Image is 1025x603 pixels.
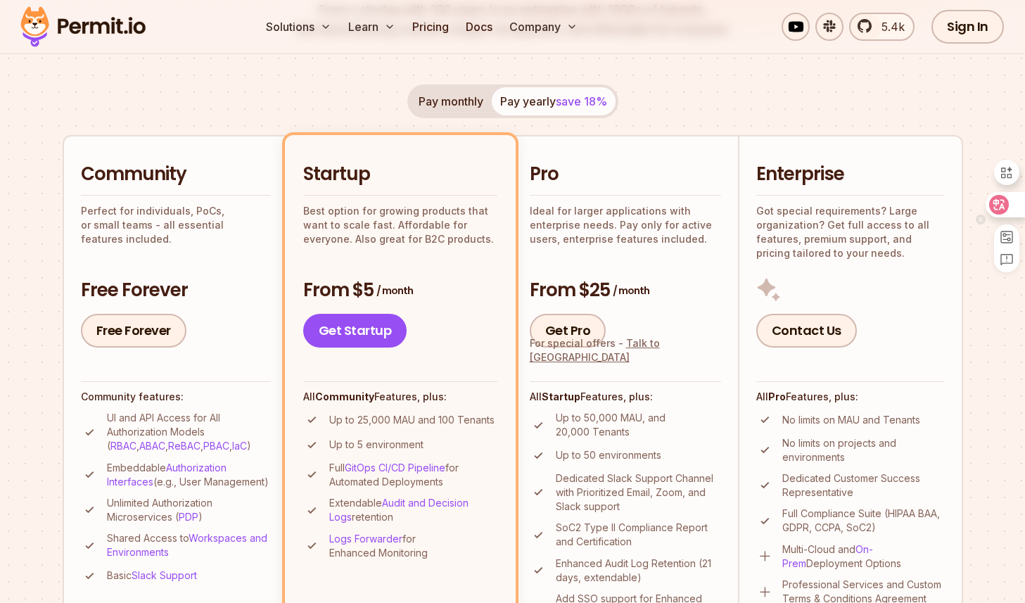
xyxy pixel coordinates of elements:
[782,413,920,427] p: No limits on MAU and Tenants
[782,436,945,464] p: No limits on projects and environments
[110,440,136,452] a: RBAC
[329,438,424,452] p: Up to 5 environment
[107,531,271,559] p: Shared Access to
[81,204,271,246] p: Perfect for individuals, PoCs, or small teams - all essential features included.
[782,507,945,535] p: Full Compliance Suite (HIPAA BAA, GDPR, CCPA, SoC2)
[530,278,721,303] h3: From $25
[530,314,606,348] a: Get Pro
[756,390,945,404] h4: All Features, plus:
[107,496,271,524] p: Unlimited Authorization Microservices ( )
[343,13,401,41] button: Learn
[329,533,402,545] a: Logs Forwarder
[542,391,580,402] strong: Startup
[329,532,497,560] p: for Enhanced Monitoring
[556,557,721,585] p: Enhanced Audit Log Retention (21 days, extendable)
[303,162,497,187] h2: Startup
[329,413,495,427] p: Up to 25,000 MAU and 100 Tenants
[931,10,1004,44] a: Sign In
[504,13,583,41] button: Company
[232,440,247,452] a: IaC
[107,462,227,488] a: Authorization Interfaces
[132,569,197,581] a: Slack Support
[782,543,873,569] a: On-Prem
[849,13,915,41] a: 5.4k
[303,314,407,348] a: Get Startup
[530,390,721,404] h4: All Features, plus:
[81,278,271,303] h3: Free Forever
[14,3,152,51] img: Permit logo
[407,13,454,41] a: Pricing
[782,471,945,500] p: Dedicated Customer Success Representative
[260,13,337,41] button: Solutions
[203,440,229,452] a: PBAC
[303,204,497,246] p: Best option for growing products that want to scale fast. Affordable for everyone. Also great for...
[81,390,271,404] h4: Community features:
[329,461,497,489] p: Full for Automated Deployments
[768,391,786,402] strong: Pro
[303,390,497,404] h4: All Features, plus:
[530,336,721,364] div: For special offers -
[303,278,497,303] h3: From $5
[376,284,413,298] span: / month
[556,471,721,514] p: Dedicated Slack Support Channel with Prioritized Email, Zoom, and Slack support
[756,204,945,260] p: Got special requirements? Large organization? Get full access to all features, premium support, a...
[873,18,905,35] span: 5.4k
[613,284,649,298] span: / month
[107,569,197,583] p: Basic
[107,411,271,453] p: UI and API Access for All Authorization Models ( , , , , )
[329,497,469,523] a: Audit and Decision Logs
[410,87,492,115] button: Pay monthly
[139,440,165,452] a: ABAC
[556,411,721,439] p: Up to 50,000 MAU, and 20,000 Tenants
[756,162,945,187] h2: Enterprise
[81,314,186,348] a: Free Forever
[329,496,497,524] p: Extendable retention
[530,162,721,187] h2: Pro
[556,521,721,549] p: SoC2 Type II Compliance Report and Certification
[345,462,445,474] a: GitOps CI/CD Pipeline
[556,448,661,462] p: Up to 50 environments
[756,314,857,348] a: Contact Us
[179,511,198,523] a: PDP
[107,461,271,489] p: Embeddable (e.g., User Management)
[81,162,271,187] h2: Community
[315,391,374,402] strong: Community
[530,204,721,246] p: Ideal for larger applications with enterprise needs. Pay only for active users, enterprise featur...
[168,440,200,452] a: ReBAC
[782,542,945,571] p: Multi-Cloud and Deployment Options
[460,13,498,41] a: Docs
